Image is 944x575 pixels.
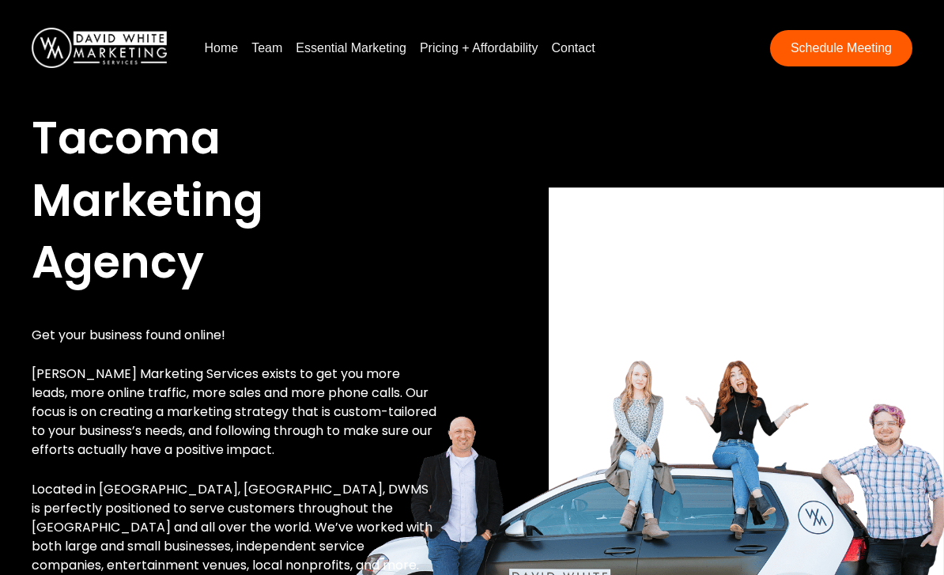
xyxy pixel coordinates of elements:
nav: Menu [198,35,694,61]
a: Pricing + Affordability [413,36,545,61]
span: Schedule Meeting [791,41,892,55]
p: Get your business found online! [32,326,438,345]
a: Team [245,36,289,61]
a: Schedule Meeting [770,30,912,66]
img: DavidWhite-Marketing-Logo [32,28,167,68]
a: DavidWhite-Marketing-Logo [32,40,167,54]
a: Home [198,36,245,61]
p: Located in [GEOGRAPHIC_DATA], [GEOGRAPHIC_DATA], DWMS is perfectly positioned to serve customers ... [32,480,438,575]
p: [PERSON_NAME] Marketing Services exists to get you more leads, more online traffic, more sales an... [32,365,438,460]
span: Tacoma Marketing Agency [32,107,263,293]
a: Contact [546,36,602,61]
a: Essential Marketing [289,36,413,61]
